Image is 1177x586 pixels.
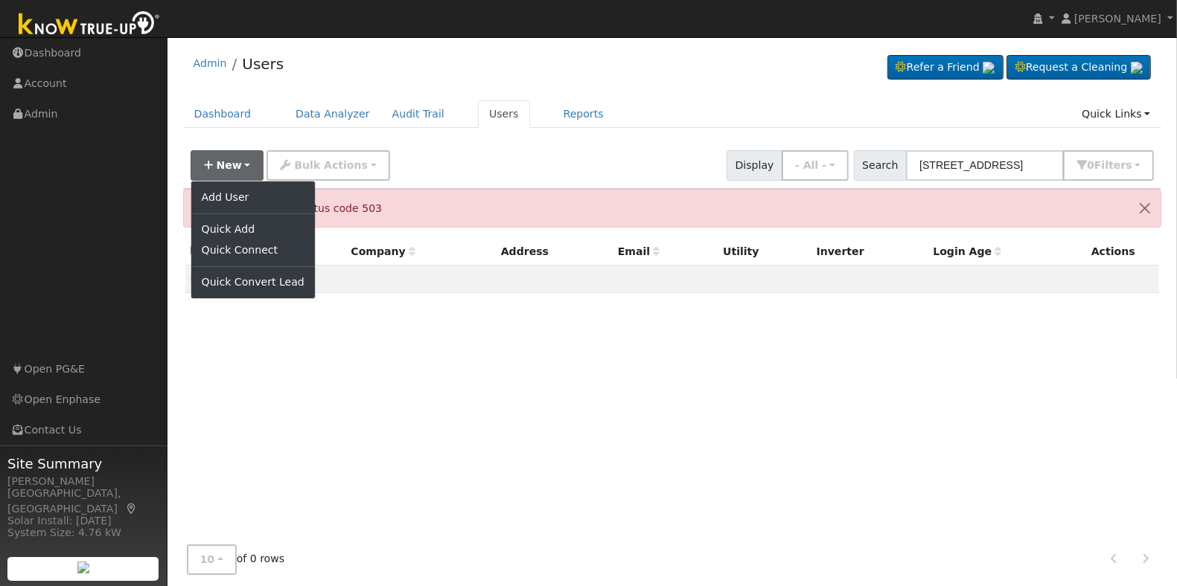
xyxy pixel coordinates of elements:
img: retrieve [983,62,995,74]
a: Quick Add [191,219,315,240]
span: New [216,159,241,171]
span: Bulk Actions [294,159,368,171]
button: 0Filters [1063,150,1154,181]
input: Search [906,150,1064,181]
div: Utility [723,244,806,260]
a: Map [125,503,138,515]
div: Address [501,244,607,260]
a: Dashboard [183,100,263,128]
span: Display [727,150,782,181]
span: 10 [200,553,215,565]
a: Users [242,55,284,73]
span: [PERSON_NAME] [1074,13,1161,25]
span: Company name [351,245,415,257]
div: Solar Install: [DATE] [7,513,159,529]
span: Site Summary [7,454,159,474]
img: Know True-Up [11,8,168,42]
a: Admin [194,57,227,69]
a: Reports [552,100,615,128]
a: Data Analyzer [284,100,381,128]
a: Quick Links [1071,100,1161,128]
div: System Size: 4.76 kW [7,525,159,541]
button: 10 [187,544,237,575]
button: New [191,150,264,181]
button: Close [1129,190,1161,226]
a: Audit Trail [381,100,456,128]
div: [PERSON_NAME] [7,474,159,489]
a: Quick Convert Lead [191,272,315,293]
img: retrieve [1131,62,1143,74]
span: of 0 rows [187,544,285,575]
span: Filter [1094,159,1132,171]
div: [GEOGRAPHIC_DATA], [GEOGRAPHIC_DATA] [7,486,159,517]
a: Refer a Friend [887,55,1004,80]
button: - All - [782,150,849,181]
span: Search [854,150,907,181]
img: retrieve [77,561,89,573]
td: None [185,265,1160,292]
span: Days since last login [933,245,1001,257]
span: Email [618,245,660,257]
div: Actions [1091,244,1154,260]
div: Inverter [817,244,923,260]
a: Add User [191,187,315,207]
a: Users [478,100,530,128]
button: Bulk Actions [267,150,389,181]
a: Request a Cleaning [1007,55,1151,80]
a: Quick Connect [191,240,315,261]
span: s [1126,159,1132,171]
